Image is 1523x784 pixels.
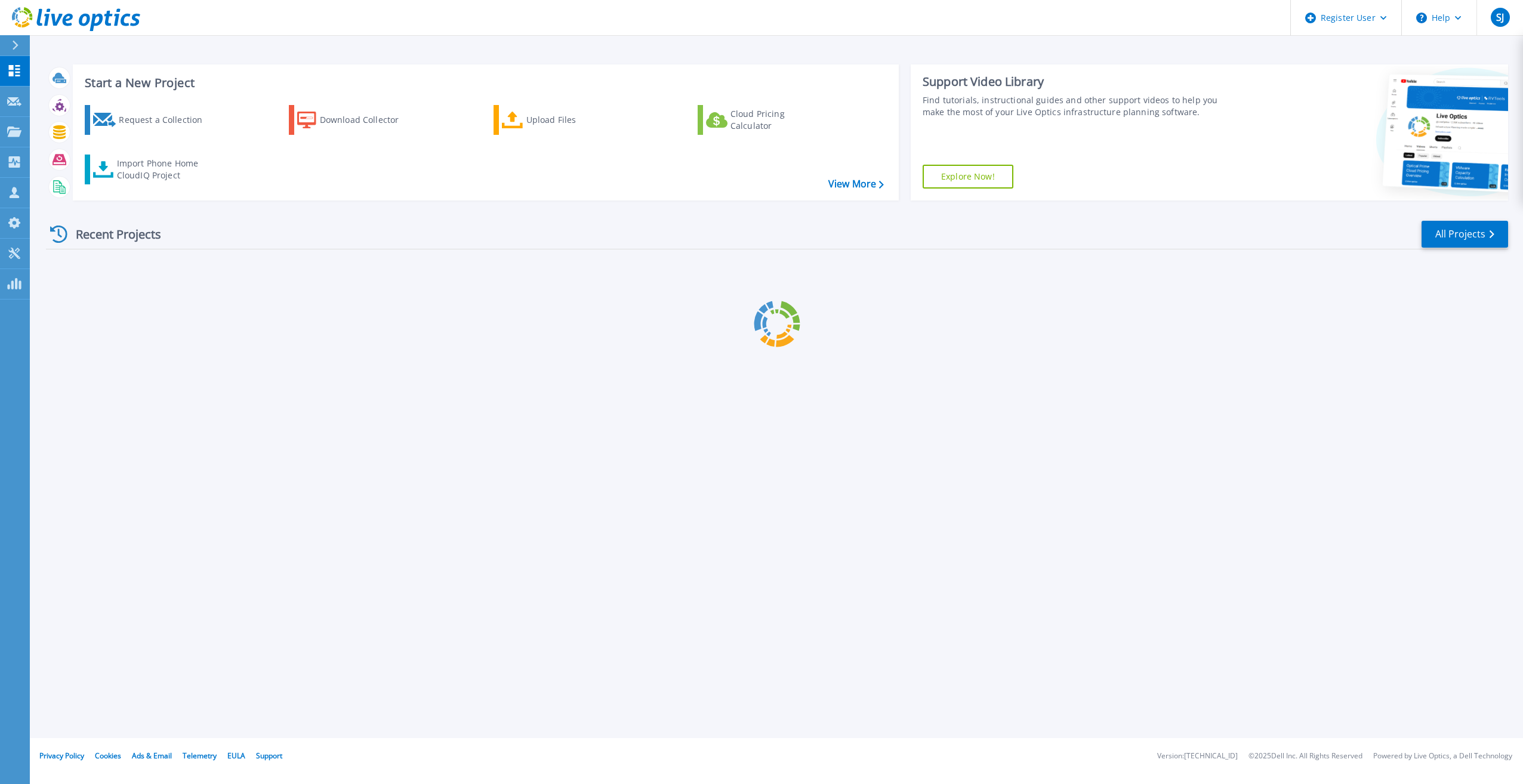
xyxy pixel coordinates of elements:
div: Upload Files [526,108,622,132]
li: Powered by Live Optics, a Dell Technology [1373,752,1512,760]
a: Ads & Email [132,751,172,761]
a: Privacy Policy [39,751,84,761]
a: All Projects [1422,221,1508,248]
h3: Start a New Project [85,76,883,89]
a: Upload Files [494,105,627,135]
div: Recent Projects [46,220,177,249]
div: Download Collector [320,108,415,132]
div: Import Phone Home CloudIQ Project [117,158,210,181]
li: © 2025 Dell Inc. All Rights Reserved [1248,752,1362,760]
div: Request a Collection [119,108,214,132]
li: Version: [TECHNICAL_ID] [1157,752,1238,760]
a: Cookies [95,751,121,761]
a: Explore Now! [923,165,1013,189]
div: Find tutorials, instructional guides and other support videos to help you make the most of your L... [923,94,1231,118]
a: View More [828,178,884,190]
a: EULA [227,751,245,761]
a: Cloud Pricing Calculator [698,105,831,135]
a: Telemetry [183,751,217,761]
a: Download Collector [289,105,422,135]
span: SJ [1496,13,1504,22]
div: Cloud Pricing Calculator [730,108,826,132]
div: Support Video Library [923,74,1231,89]
a: Request a Collection [85,105,218,135]
a: Support [256,751,282,761]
